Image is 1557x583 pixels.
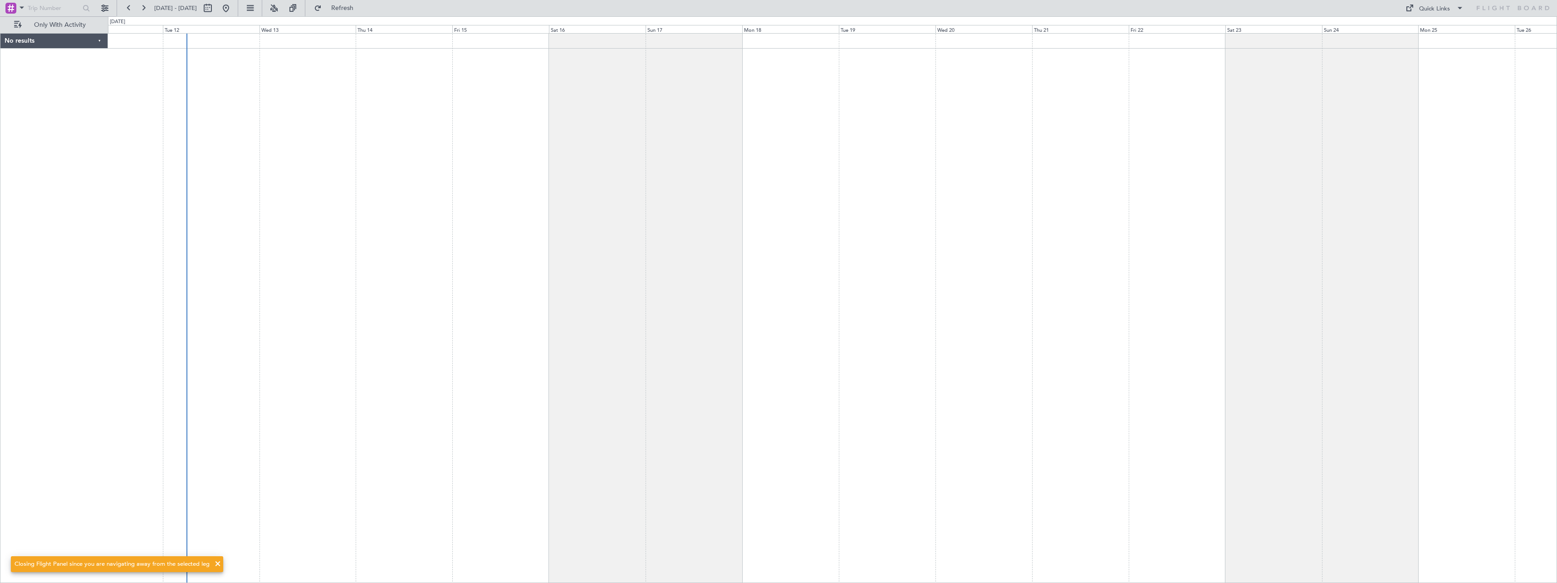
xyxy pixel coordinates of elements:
span: Refresh [323,5,362,11]
input: Trip Number [28,1,80,15]
div: Wed 20 [935,25,1032,33]
div: Quick Links [1419,5,1450,14]
div: Sat 16 [549,25,646,33]
div: Wed 13 [259,25,356,33]
div: Tue 19 [839,25,935,33]
span: [DATE] - [DATE] [154,4,197,12]
div: Fri 15 [452,25,549,33]
div: Mon 25 [1418,25,1515,33]
button: Only With Activity [10,18,98,32]
div: Sun 24 [1322,25,1419,33]
div: Sat 23 [1225,25,1322,33]
span: Only With Activity [24,22,96,28]
button: Quick Links [1401,1,1468,15]
div: Thu 14 [356,25,452,33]
div: [DATE] [110,18,125,26]
div: Closing Flight Panel since you are navigating away from the selected leg [15,560,210,569]
div: Sun 17 [646,25,742,33]
button: Refresh [310,1,364,15]
div: Tue 12 [163,25,259,33]
div: Mon 18 [742,25,839,33]
div: Thu 21 [1032,25,1129,33]
div: Mon 11 [66,25,163,33]
div: Fri 22 [1129,25,1225,33]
